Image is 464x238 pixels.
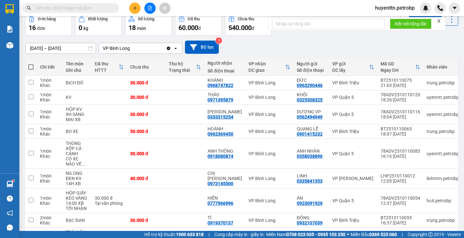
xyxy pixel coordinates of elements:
div: 0963290446 [297,83,323,88]
button: Bộ lọc [185,41,219,54]
div: VP Bình Triệu [332,218,374,223]
div: ĐC lấy [332,68,369,73]
span: notification [7,210,13,216]
div: 1 món [40,78,59,83]
button: aim [159,3,170,14]
div: ĐỨC [297,78,326,83]
span: ⚪️ [347,233,349,236]
div: Khối lượng [88,17,108,21]
span: ... [82,161,85,167]
div: ANH HUY [208,109,242,114]
span: plus [133,6,137,10]
div: HTTT [95,68,119,73]
button: Chưa thu540.000đ [225,13,272,36]
span: Cung cấp máy in - giấy in: [214,231,265,238]
div: 1 món [40,109,59,114]
div: 0335841353 [297,178,323,184]
th: Toggle SortBy [166,59,204,76]
div: 9H SÁNG MAI XB [66,112,88,122]
div: CHỊ TRINH [208,171,242,181]
div: VP Bình Long [248,95,290,100]
div: 40.000 đ [130,176,162,181]
div: Số điện thoại [297,68,326,73]
span: close [437,19,441,23]
div: VP Bình Long [248,176,290,181]
div: 14:00 XB TỐI NHẬN [66,201,88,211]
img: solution-icon [6,26,13,33]
div: 21:03 [DATE] [381,83,420,88]
sup: 1 [12,180,14,182]
div: VP Quận 5 [332,95,374,100]
div: 18:07 [DATE] [381,131,420,137]
input: Select a date range. [25,43,96,53]
span: search [27,6,31,10]
button: Số lượng18món [125,13,172,36]
div: Đã thu [95,61,119,66]
div: BỊCH ĐỎ [66,80,88,85]
div: 1 món [40,148,59,154]
div: 1 món [40,173,59,178]
span: 60.000 [179,24,198,32]
input: Nhập số tổng đài [272,19,385,29]
div: ĐÔNG [297,215,326,220]
span: kg [83,26,88,31]
div: VP Quận 5 [332,198,374,203]
div: 30.000 đ [130,112,162,117]
div: HỘP GIẤY KEO VÀNG [66,190,88,201]
span: đơn [37,26,45,31]
div: KHÁNH [208,78,242,83]
svg: open [173,46,178,51]
div: 78ADV2510110054 [381,195,420,201]
div: Mã GD [381,61,415,66]
div: Chưa thu [130,64,162,70]
div: hc4.petrobp [427,198,459,203]
img: warehouse-icon [6,181,13,187]
div: VP Bình Long [248,198,290,203]
div: trung.petrobp [427,129,459,134]
div: CÓ XE NÀO VỀ XE ĐÓ - ĐÃ XÁC NHẬN VỚI KHÁCH - HÀNG KHÔNG ĐẢM BẢO [66,156,88,167]
div: KV [66,95,88,100]
div: LINH [297,173,326,178]
div: 16:16 [DATE] [381,154,420,159]
span: Miền Bắc [351,231,397,238]
div: 0962369450 [208,131,233,137]
svg: Clear value [166,46,171,51]
div: ANH NHÂN [297,148,326,154]
div: 1 món [40,92,59,97]
div: Khác [40,220,59,225]
div: VP Bình Triệu [332,80,374,85]
div: 78ADV2510110083 [381,148,420,154]
div: uyenntt.petrobp [427,112,459,117]
span: 540.000 [228,24,252,32]
div: VP Bình Long [248,80,290,85]
div: BO XE [66,129,88,134]
span: 18 [129,24,136,32]
div: 0932107039 [297,220,323,225]
span: file-add [148,6,152,10]
div: Trạng thái [169,68,196,73]
div: HIỀN [208,195,242,201]
th: Toggle SortBy [329,59,377,76]
div: 0777966996 [208,201,233,206]
div: VP [PERSON_NAME] [332,176,374,181]
div: VP Bình Long [248,151,290,156]
span: caret-down [452,5,458,11]
span: đ [198,26,201,31]
div: TRÁI CÂY [66,230,88,235]
div: 16:37 [DATE] [381,220,420,225]
div: 18:04 [DATE] [381,114,420,119]
span: copyright [428,232,433,237]
span: | [208,231,209,238]
div: 0973145500 [208,181,233,186]
div: 0971395879 [208,97,233,102]
div: 0901415232 [297,131,323,137]
img: phone-icon [437,5,443,11]
div: 30.000 đ [130,95,162,100]
div: 0923091929 [297,201,323,206]
div: ĐC giao [248,68,285,73]
div: 0325308325 [297,97,323,102]
span: | [402,231,403,238]
div: 0968747822 [208,83,233,88]
div: VP Bình Long [248,112,290,117]
div: DƯƠNG VP [297,109,326,114]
